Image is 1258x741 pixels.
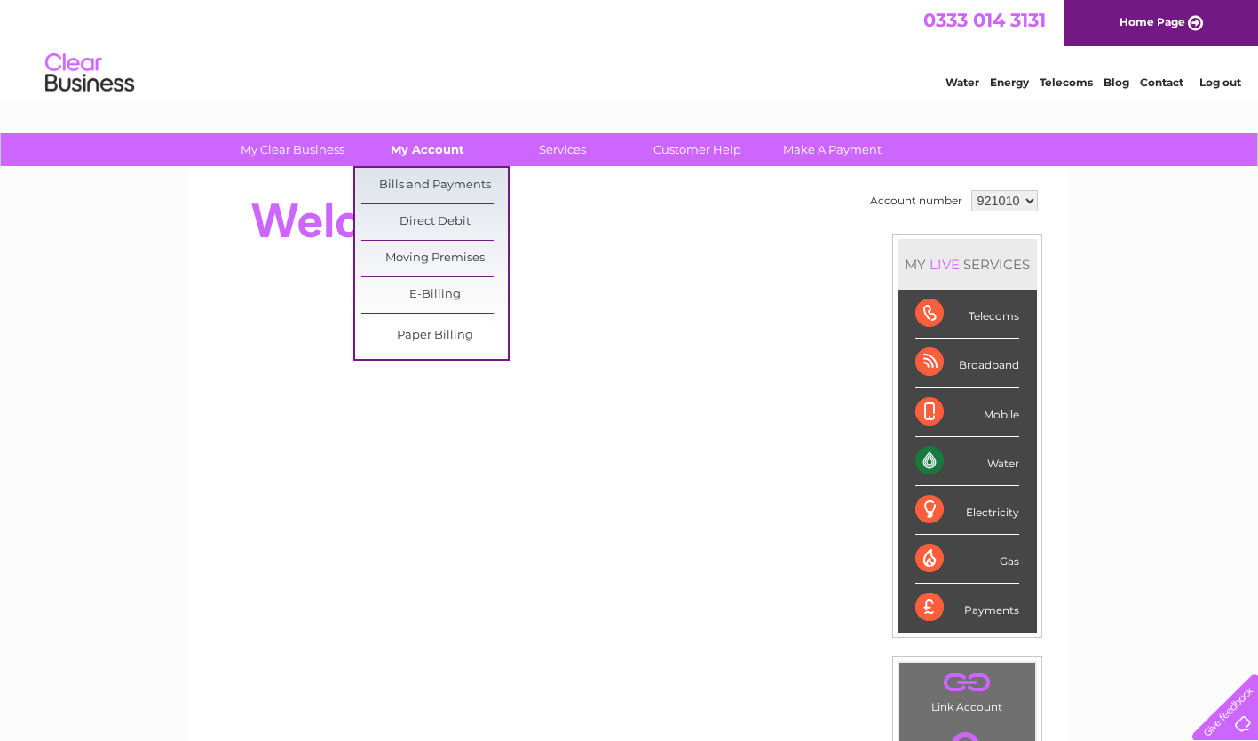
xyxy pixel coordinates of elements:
img: logo.png [44,46,135,100]
div: MY SERVICES [898,239,1037,290]
td: Link Account [898,662,1036,718]
div: LIVE [926,256,963,273]
a: Water [945,76,979,89]
a: Telecoms [1040,76,1093,89]
div: Gas [915,535,1019,584]
a: Services [489,133,636,166]
a: Energy [990,76,1029,89]
div: Payments [915,584,1019,632]
a: Log out [1199,76,1241,89]
a: Contact [1140,76,1183,89]
div: Water [915,437,1019,486]
a: Paper Billing [361,318,508,354]
a: 0333 014 3131 [923,9,1046,31]
div: Electricity [915,486,1019,535]
div: Broadband [915,339,1019,387]
a: Make A Payment [759,133,906,166]
a: My Account [354,133,501,166]
a: . [904,667,1031,698]
a: Moving Premises [361,241,508,276]
td: Account number [866,186,967,216]
div: Clear Business is a trading name of Verastar Limited (registered in [GEOGRAPHIC_DATA] No. 3667643... [210,10,1049,86]
div: Mobile [915,388,1019,437]
a: E-Billing [361,277,508,313]
div: Telecoms [915,290,1019,339]
a: My Clear Business [219,133,366,166]
a: Direct Debit [361,204,508,240]
a: Bills and Payments [361,168,508,203]
a: Customer Help [624,133,771,166]
a: Blog [1104,76,1129,89]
